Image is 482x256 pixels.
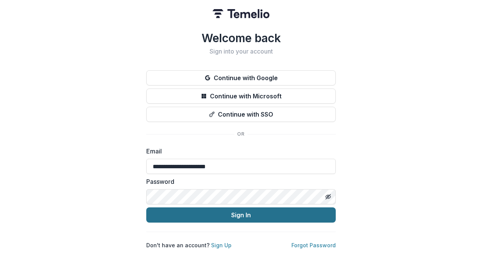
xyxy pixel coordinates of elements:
h1: Welcome back [146,31,336,45]
button: Sign In [146,207,336,223]
a: Sign Up [211,242,232,248]
img: Temelio [213,9,269,18]
label: Password [146,177,331,186]
button: Continue with SSO [146,107,336,122]
p: Don't have an account? [146,241,232,249]
button: Toggle password visibility [322,191,334,203]
button: Continue with Microsoft [146,88,336,104]
a: Forgot Password [291,242,336,248]
h2: Sign into your account [146,48,336,55]
button: Continue with Google [146,70,336,85]
label: Email [146,147,331,156]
